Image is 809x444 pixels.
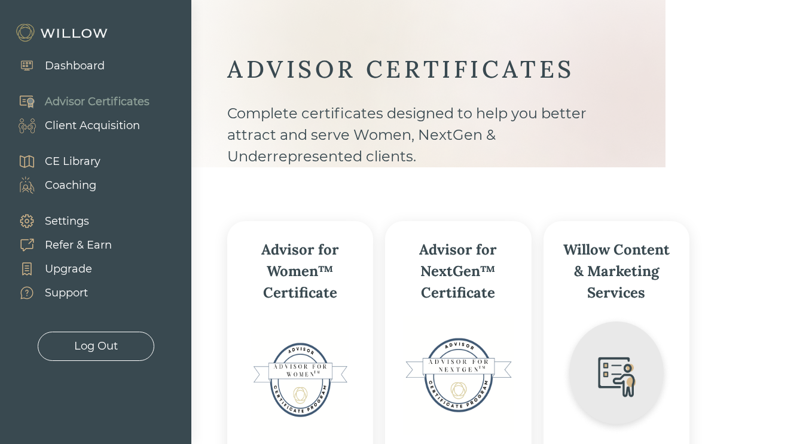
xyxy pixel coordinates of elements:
a: Advisor Certificates [6,90,149,114]
div: Dashboard [45,58,105,74]
img: Willow [15,23,111,42]
div: Client Acquisition [45,118,140,134]
img: Advisor for Women™ Certificate Badge [251,320,349,440]
a: Refer & Earn [6,233,112,257]
div: Settings [45,213,89,229]
a: Client Acquisition [6,114,149,137]
img: Certificate_Program_Badge_NextGen.png [403,316,513,435]
div: Willow Content & Marketing Services [561,239,671,304]
div: ADVISOR CERTIFICATES [227,54,630,85]
div: Upgrade [45,261,92,277]
div: Refer & Earn [45,237,112,253]
a: Upgrade [6,257,112,281]
div: Coaching [45,177,96,194]
div: Advisor for NextGen™ Certificate [403,239,513,304]
a: CE Library [6,149,100,173]
a: Settings [6,209,112,233]
div: Advisor Certificates [45,94,149,110]
a: Dashboard [6,54,105,78]
div: Complete certificates designed to help you better attract and serve Women, NextGen & Underreprese... [227,103,630,167]
div: Support [45,285,88,301]
img: willowContentIcon.png [561,316,671,435]
div: Advisor for Women™ Certificate [245,239,355,304]
a: Coaching [6,173,100,197]
div: CE Library [45,154,100,170]
div: Log Out [74,338,118,354]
